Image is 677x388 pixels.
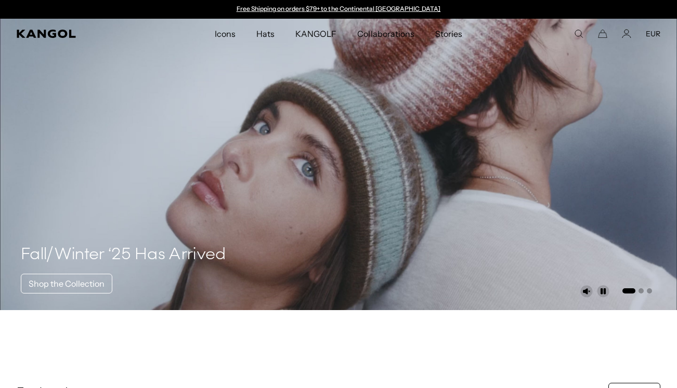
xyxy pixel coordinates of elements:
button: Pause [597,285,609,298]
button: Go to slide 3 [647,288,652,293]
h4: Fall/Winter ‘25 Has Arrived [21,245,226,265]
a: Shop the Collection [21,274,112,293]
a: Hats [246,19,285,49]
span: Collaborations [357,19,414,49]
a: Stories [425,19,473,49]
slideshow-component: Announcement bar [231,5,446,14]
a: Collaborations [347,19,424,49]
button: Go to slide 2 [639,288,644,293]
span: KANGOLF [295,19,336,49]
span: Icons [215,19,236,49]
a: Icons [204,19,246,49]
button: Unmute [580,285,593,298]
a: Free Shipping on orders $79+ to the Continental [GEOGRAPHIC_DATA] [237,5,441,12]
div: 1 of 2 [231,5,446,14]
button: EUR [646,29,660,38]
a: Kangol [17,30,142,38]
summary: Search here [574,29,583,38]
ul: Select a slide to show [621,286,652,295]
span: Hats [256,19,275,49]
div: Announcement [231,5,446,14]
a: KANGOLF [285,19,347,49]
button: Cart [598,29,607,38]
a: Account [622,29,631,38]
span: Stories [435,19,462,49]
button: Go to slide 1 [622,288,635,293]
